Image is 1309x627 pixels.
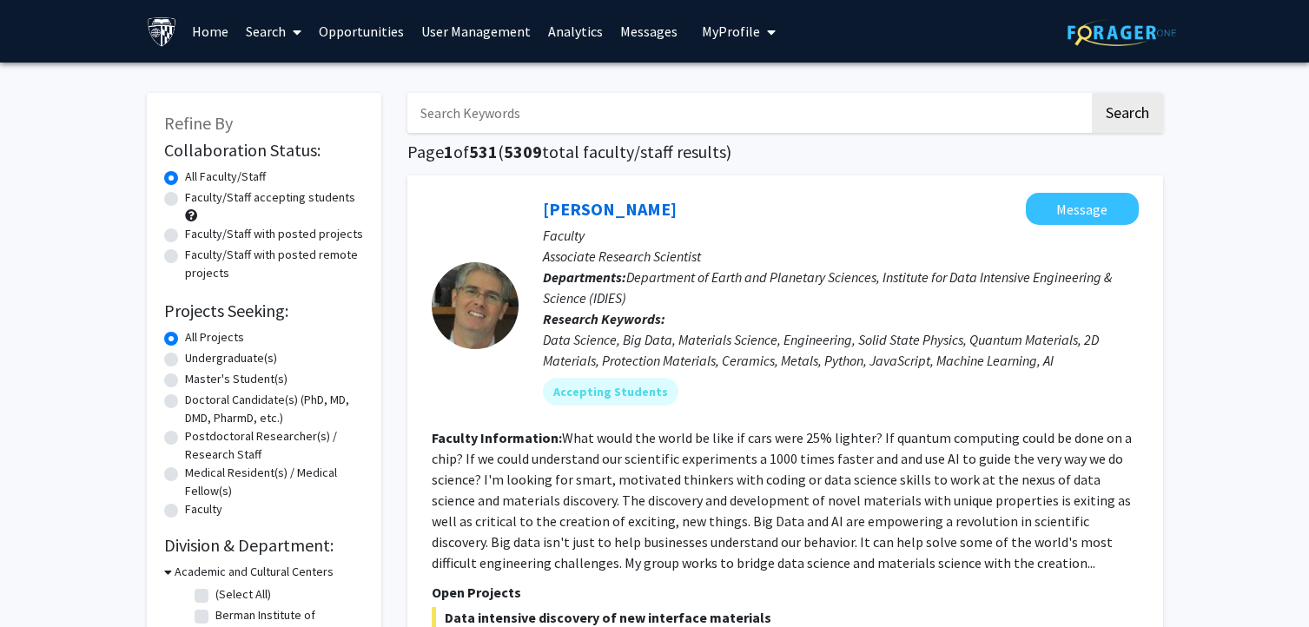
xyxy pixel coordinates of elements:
[1068,19,1176,46] img: ForagerOne Logo
[185,464,364,500] label: Medical Resident(s) / Medical Fellow(s)
[185,246,364,282] label: Faculty/Staff with posted remote projects
[164,300,364,321] h2: Projects Seeking:
[612,1,686,62] a: Messages
[183,1,237,62] a: Home
[164,140,364,161] h2: Collaboration Status:
[543,268,1112,307] span: Department of Earth and Planetary Sciences, Institute for Data Intensive Engineering & Science (I...
[543,310,665,327] b: Research Keywords:
[469,141,498,162] span: 531
[215,585,271,604] label: (Select All)
[407,142,1163,162] h1: Page of ( total faculty/staff results)
[185,349,277,367] label: Undergraduate(s)
[147,16,177,47] img: Johns Hopkins University Logo
[539,1,612,62] a: Analytics
[185,500,222,518] label: Faculty
[185,168,266,186] label: All Faculty/Staff
[702,23,760,40] span: My Profile
[237,1,310,62] a: Search
[185,188,355,207] label: Faculty/Staff accepting students
[543,225,1139,246] p: Faculty
[185,427,364,464] label: Postdoctoral Researcher(s) / Research Staff
[185,225,363,243] label: Faculty/Staff with posted projects
[432,429,1132,571] fg-read-more: What would the world be like if cars were 25% lighter? If quantum computing could be done on a ch...
[543,329,1139,371] div: Data Science, Big Data, Materials Science, Engineering, Solid State Physics, Quantum Materials, 2...
[164,535,364,556] h2: Division & Department:
[543,268,626,286] b: Departments:
[432,429,562,446] b: Faculty Information:
[407,93,1089,133] input: Search Keywords
[185,391,364,427] label: Doctoral Candidate(s) (PhD, MD, DMD, PharmD, etc.)
[185,328,244,346] label: All Projects
[543,378,678,406] mat-chip: Accepting Students
[543,246,1139,267] p: Associate Research Scientist
[164,112,233,134] span: Refine By
[175,563,334,581] h3: Academic and Cultural Centers
[185,370,288,388] label: Master's Student(s)
[444,141,453,162] span: 1
[413,1,539,62] a: User Management
[504,141,542,162] span: 5309
[432,582,1139,603] p: Open Projects
[1092,93,1163,133] button: Search
[543,198,677,220] a: [PERSON_NAME]
[1026,193,1139,225] button: Message David Elbert
[310,1,413,62] a: Opportunities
